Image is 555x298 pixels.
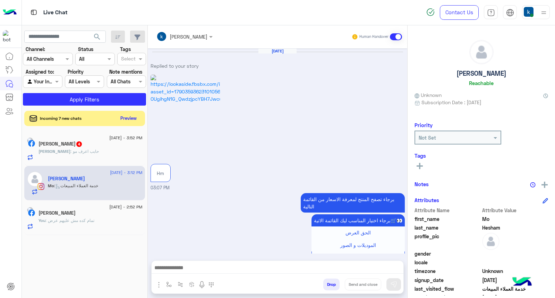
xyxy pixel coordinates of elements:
img: send voice note [198,281,206,289]
p: Replied to your story [151,62,220,69]
span: الموديلات و الصور [340,242,376,248]
img: Facebook [28,209,35,216]
h5: Mo Hesham [48,176,85,182]
label: Priority [68,68,84,75]
p: 10/8/2025, 3:07 PM [311,214,405,226]
img: notes [530,182,536,188]
img: picture [27,207,33,213]
button: Drop [323,279,340,290]
span: Mo [482,215,548,223]
span: gender [415,250,481,257]
p: 10/8/2025, 3:07 PM [301,193,405,213]
span: حابب اعرف مو [70,149,99,154]
label: Note mentions [109,68,142,75]
span: 4 [76,141,82,147]
span: signup_date [415,276,481,284]
small: Human Handover [359,34,388,40]
button: Preview [118,113,140,123]
button: Trigger scenario [175,279,186,290]
label: Assigned to: [26,68,54,75]
span: timezone [415,267,481,275]
img: hulul-logo.png [510,270,534,295]
button: select flow [163,279,175,290]
span: [DATE] - 3:12 PM [110,169,142,176]
div: Select [120,55,136,64]
span: first_name [415,215,481,223]
img: 713415422032625 [3,30,15,43]
img: tab [506,9,514,17]
p: Live Chat [43,8,68,17]
img: add [541,182,548,188]
span: الحق العرض [345,230,371,235]
span: You [39,218,45,223]
span: [DATE] - 2:52 PM [109,204,142,210]
h6: [DATE] [258,49,297,53]
img: Instagram [37,183,44,190]
h6: Priority [415,122,433,128]
img: Facebook [28,140,35,147]
img: spinner [426,8,435,16]
button: create order [186,279,198,290]
span: خدمة العملاء المبيعات [482,285,548,292]
span: locale [415,259,481,266]
img: create order [189,282,195,287]
span: 03:07 PM [151,185,170,190]
a: Contact Us [440,5,479,20]
h5: [PERSON_NAME] [456,69,506,77]
h6: Attributes [415,197,439,203]
span: Incoming 7 new chats [40,115,82,122]
h6: Reachable [469,80,494,86]
button: search [89,31,106,45]
span: null [482,259,548,266]
label: Channel: [26,45,45,53]
p: 10/8/2025, 3:07 PM [154,167,166,179]
h5: Omar Saeed [39,210,76,216]
img: defaultAdmin.png [470,40,493,64]
img: select flow [166,282,172,287]
img: Trigger scenario [178,282,183,287]
span: search [93,33,101,41]
span: : خدمة العملاء المبيعات [54,183,98,188]
span: Subscription Date : [DATE] [421,99,481,106]
span: Attribute Name [415,207,481,214]
img: picture [27,138,33,144]
img: Logo [3,5,17,20]
span: Hesham [482,224,548,231]
img: profile [539,8,548,17]
button: Apply Filters [23,93,146,106]
img: tab [487,9,495,17]
span: تمام كده مش عليهم عرض [45,218,94,223]
span: [DATE] - 3:52 PM [109,135,142,141]
h5: Ahmed Mofreh [39,141,83,147]
span: null [482,250,548,257]
img: defaultAdmin.png [482,233,499,250]
span: profile_pic [415,233,481,249]
img: userImage [524,7,533,17]
span: last_name [415,224,481,231]
h6: Notes [415,181,429,187]
label: Status [78,45,93,53]
img: defaultAdmin.png [27,171,43,187]
span: 2025-08-10T12:07:22.448Z [482,276,548,284]
button: Send and close [345,279,381,290]
label: Tags [120,45,131,53]
img: send message [390,281,397,288]
span: Attribute Value [482,207,548,214]
span: Unknown [482,267,548,275]
img: make a call [208,282,214,288]
span: [PERSON_NAME] [39,149,70,154]
span: Unknown [415,91,442,99]
img: send attachment [155,281,163,289]
a: tab [484,5,498,20]
img: tab [29,8,38,17]
h6: Tags [415,152,548,159]
span: last_visited_flow [415,285,481,292]
span: Mo [48,183,54,188]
